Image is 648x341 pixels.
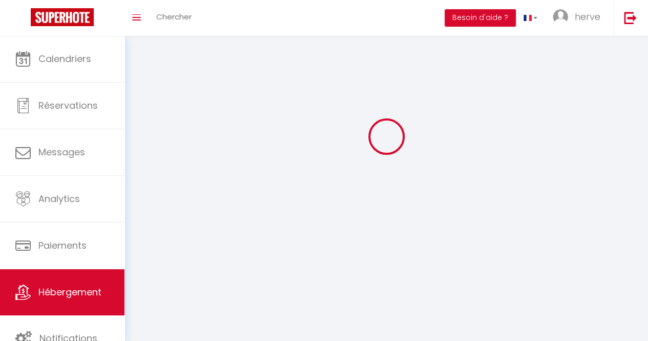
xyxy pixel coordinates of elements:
[38,99,98,112] span: Réservations
[38,192,80,205] span: Analytics
[575,10,600,23] span: herve
[624,11,637,24] img: logout
[156,11,192,22] span: Chercher
[38,239,87,252] span: Paiements
[445,9,516,27] button: Besoin d'aide ?
[38,146,85,158] span: Messages
[38,52,91,65] span: Calendriers
[38,286,101,298] span: Hébergement
[553,9,568,25] img: ...
[31,8,94,26] img: Super Booking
